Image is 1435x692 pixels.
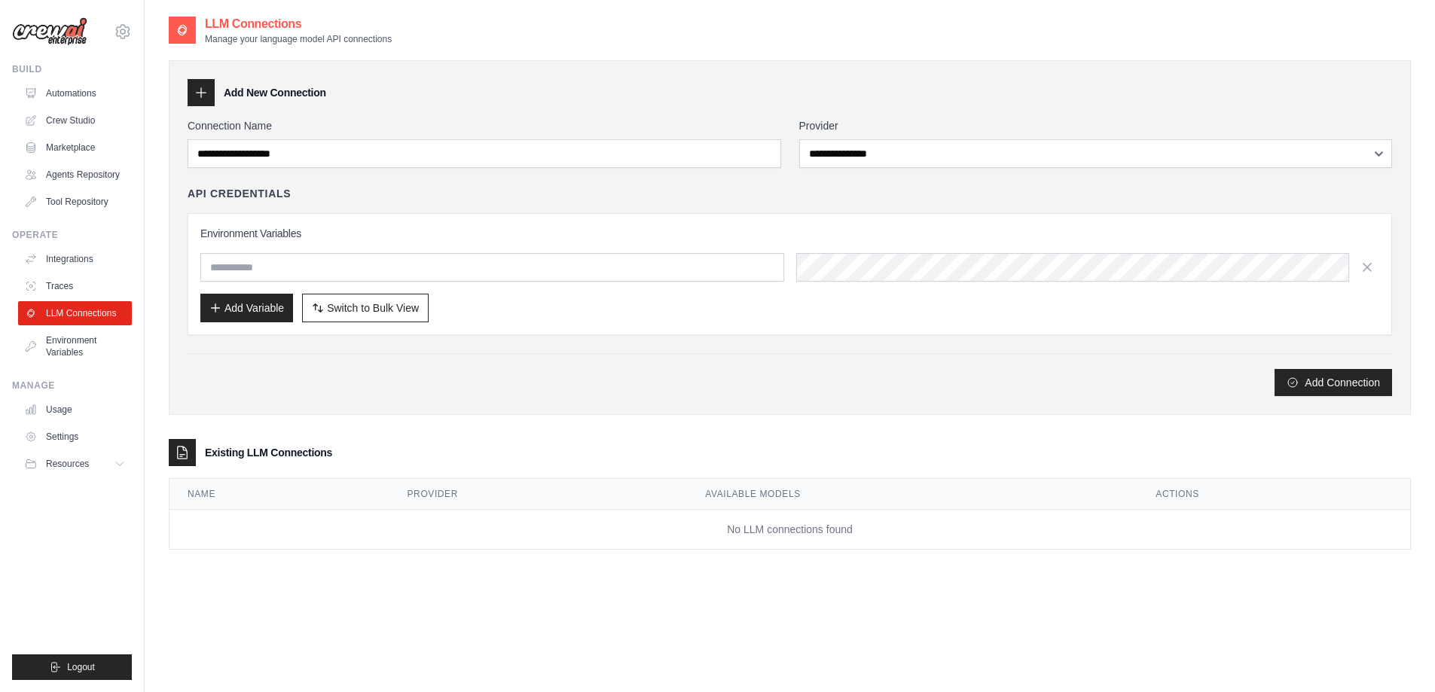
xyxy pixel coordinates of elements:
label: Provider [799,118,1393,133]
th: Provider [389,479,688,510]
a: Usage [18,398,132,422]
a: Settings [18,425,132,449]
div: Manage [12,380,132,392]
h2: LLM Connections [205,15,392,33]
span: Switch to Bulk View [327,300,419,316]
span: Logout [67,661,95,673]
a: Marketplace [18,136,132,160]
a: Traces [18,274,132,298]
a: Agents Repository [18,163,132,187]
p: Manage your language model API connections [205,33,392,45]
div: Build [12,63,132,75]
span: Resources [46,458,89,470]
th: Available Models [687,479,1137,510]
button: Resources [18,452,132,476]
h3: Existing LLM Connections [205,445,332,460]
div: Operate [12,229,132,241]
a: Environment Variables [18,328,132,364]
a: Automations [18,81,132,105]
button: Add Variable [200,294,293,322]
th: Name [169,479,389,510]
a: Crew Studio [18,108,132,133]
th: Actions [1137,479,1410,510]
button: Add Connection [1275,369,1392,396]
h3: Add New Connection [224,85,326,100]
label: Connection Name [188,118,781,133]
td: No LLM connections found [169,510,1410,550]
button: Switch to Bulk View [302,294,429,322]
h3: Environment Variables [200,226,1379,241]
a: Integrations [18,247,132,271]
h4: API Credentials [188,186,291,201]
a: Tool Repository [18,190,132,214]
a: LLM Connections [18,301,132,325]
button: Logout [12,654,132,680]
img: Logo [12,17,87,46]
